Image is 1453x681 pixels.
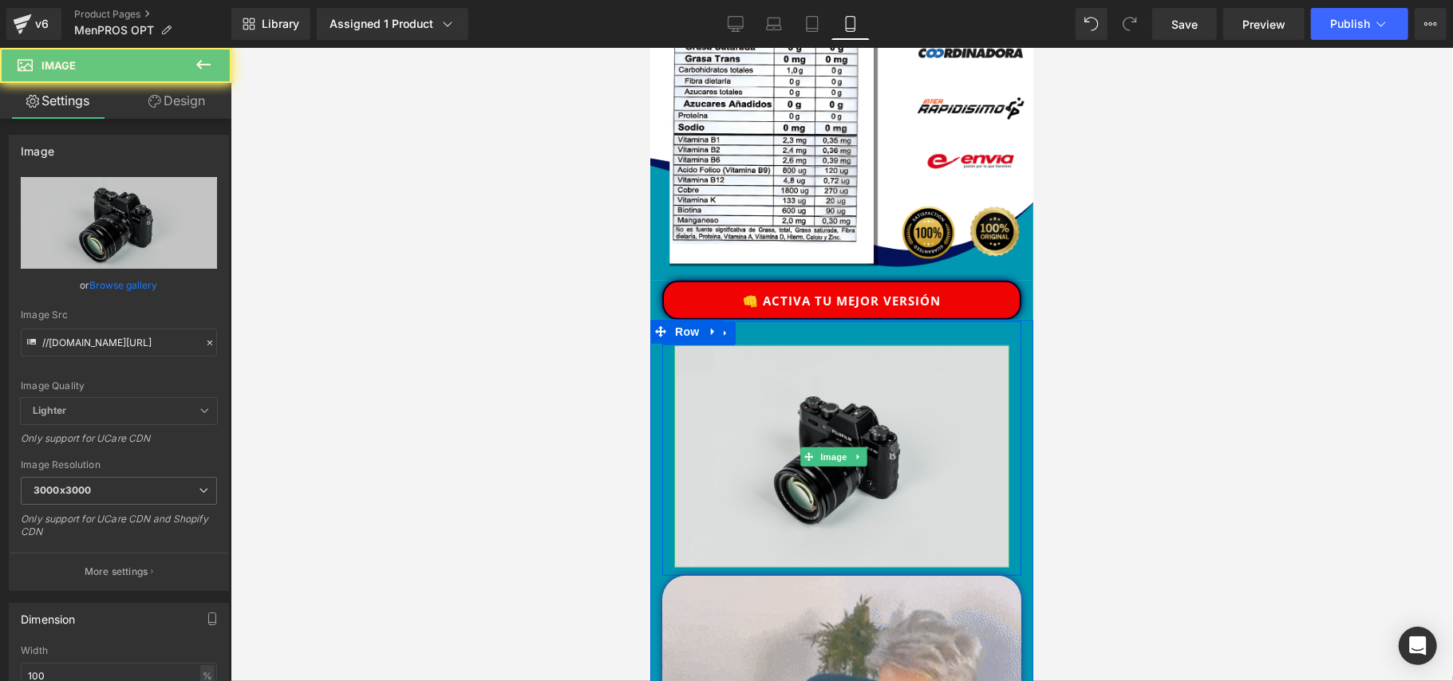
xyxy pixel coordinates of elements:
div: Image Resolution [21,459,217,470]
span: Preview [1242,16,1285,33]
b: 3000x3000 [34,484,91,496]
span: Image [167,400,200,419]
button: More [1415,8,1447,40]
span: Row [21,272,53,296]
a: Browse gallery [90,271,158,299]
div: Only support for UCare CDN [21,432,217,455]
span: Library [262,17,299,31]
div: Image Src [21,309,217,321]
div: Open Intercom Messenger [1399,627,1437,665]
a: Mobile [831,8,870,40]
a: Laptop [755,8,793,40]
div: v6 [32,14,52,34]
a: v6 [6,8,61,40]
p: More settings [85,565,148,579]
a: Preview [1223,8,1305,40]
a: Tablet [793,8,831,40]
button: Publish [1311,8,1408,40]
div: Assigned 1 Product [330,16,456,32]
a: Expand / Collapse [53,272,73,296]
a: Expand / Collapse [200,400,217,419]
div: Only support for UCare CDN and Shopify CDN [21,513,217,549]
span: Save [1171,16,1198,33]
b: Lighter [33,404,66,416]
button: More settings [10,553,228,590]
div: Dimension [21,604,76,626]
span: Publish [1330,18,1370,30]
span: MenPROS OPT [74,24,154,37]
div: Image Quality [21,380,217,392]
input: Link [21,329,217,356]
a: 👊 Activa tu mejor versión [12,233,371,272]
font: 👊 Activa tu mejor versión [93,245,290,261]
a: Product Pages [74,8,231,21]
a: Desktop [717,8,755,40]
a: Design [119,83,235,119]
button: Undo [1076,8,1108,40]
span: Image [41,59,76,72]
div: Image [21,136,54,158]
div: Width [21,645,217,656]
a: Expand / Collapse [65,274,85,297]
div: or [21,277,217,293]
button: Redo [1114,8,1146,40]
a: New Library [231,8,310,40]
